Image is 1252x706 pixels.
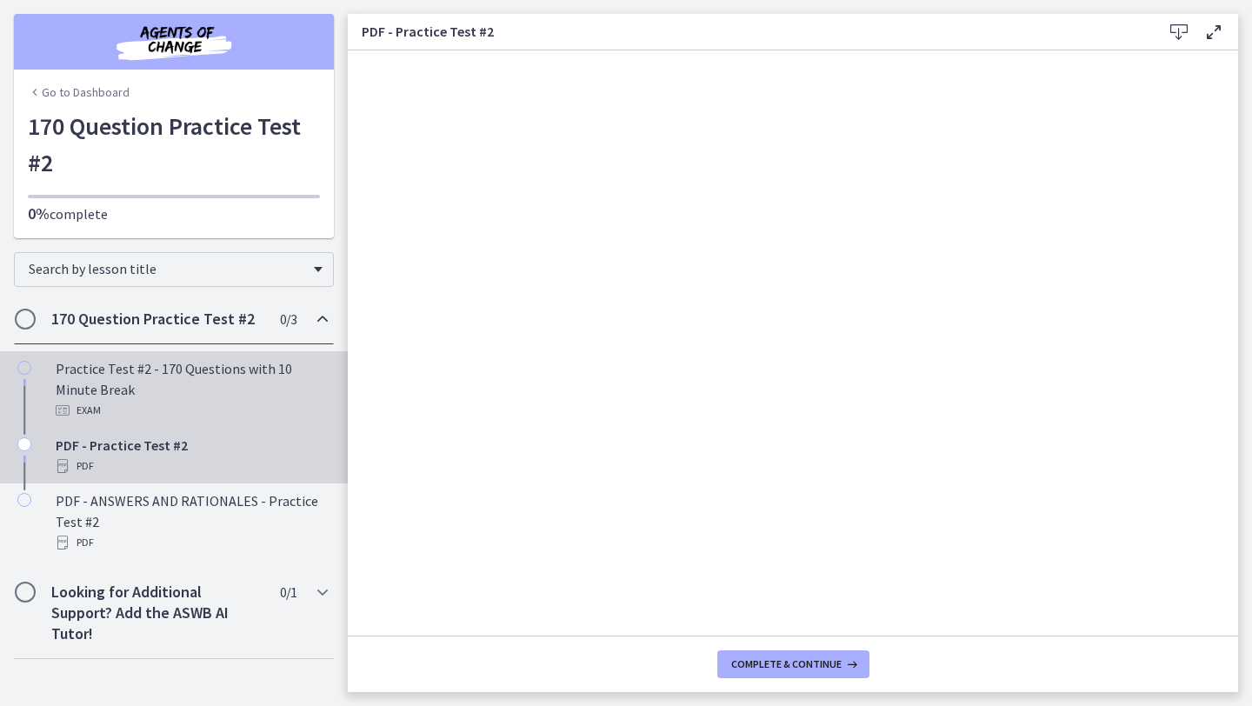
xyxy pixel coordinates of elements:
p: complete [28,203,320,224]
span: 0 / 1 [280,582,296,603]
div: PDF [56,532,327,553]
div: PDF - ANSWERS AND RATIONALES - Practice Test #2 [56,490,327,553]
a: Go to Dashboard [28,83,130,101]
div: Search by lesson title [14,252,334,287]
img: Agents of Change [70,21,278,63]
div: Exam [56,400,327,421]
span: Search by lesson title [29,260,305,277]
h2: Looking for Additional Support? Add the ASWB AI Tutor! [51,582,263,644]
span: Complete & continue [731,657,842,671]
h1: 170 Question Practice Test #2 [28,108,320,181]
button: Complete & continue [717,650,869,678]
span: 0% [28,203,50,223]
span: 0 / 3 [280,309,296,330]
div: Practice Test #2 - 170 Questions with 10 Minute Break [56,358,327,421]
div: PDF [56,456,327,476]
h2: 170 Question Practice Test #2 [51,309,263,330]
h3: PDF - Practice Test #2 [362,21,1134,42]
div: PDF - Practice Test #2 [56,435,327,476]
